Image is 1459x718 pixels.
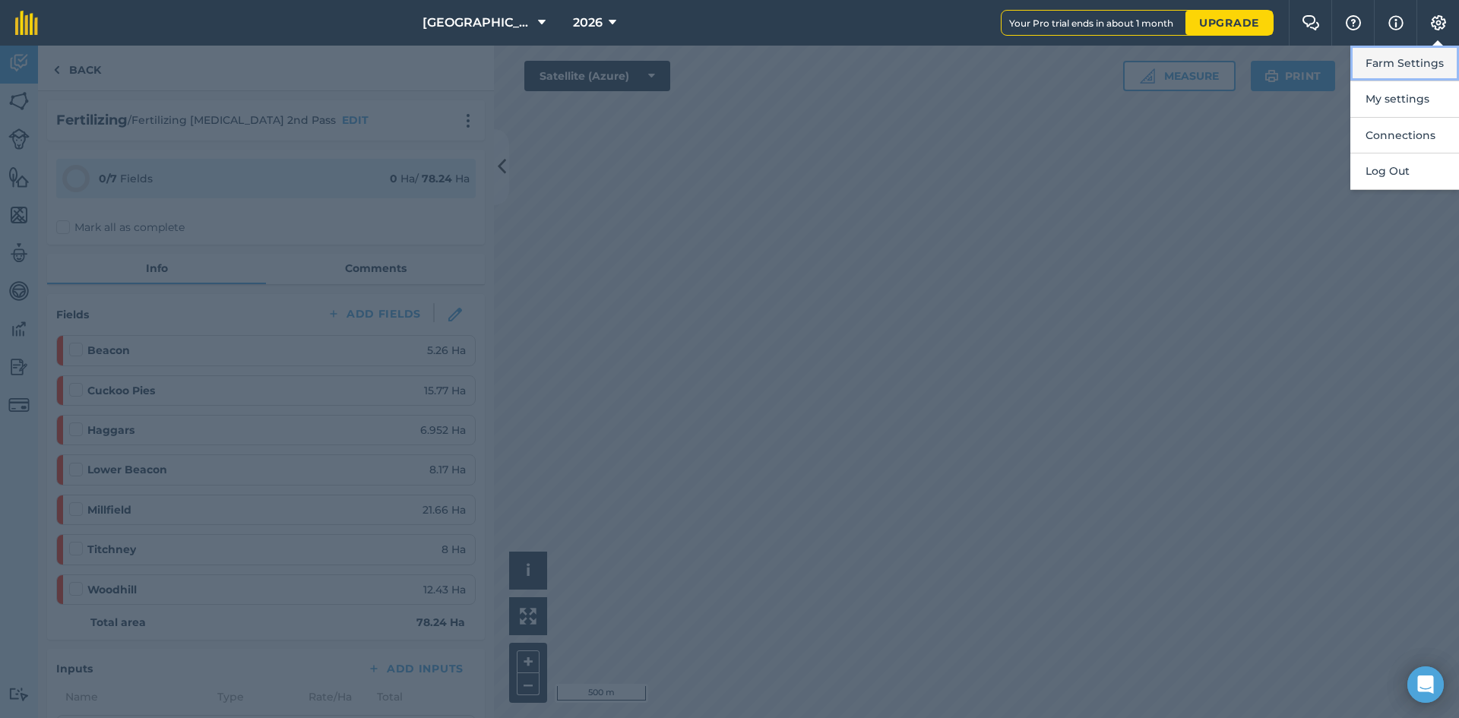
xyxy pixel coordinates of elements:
[1350,81,1459,117] button: My settings
[1429,15,1448,30] img: A cog icon
[15,11,38,35] img: fieldmargin Logo
[1344,15,1362,30] img: A question mark icon
[1185,11,1273,35] a: Upgrade
[1350,153,1459,189] button: Log Out
[1350,46,1459,81] button: Farm Settings
[1350,118,1459,153] button: Connections
[573,14,603,32] span: 2026
[1407,666,1444,703] div: Open Intercom Messenger
[1388,14,1404,32] img: svg+xml;base64,PHN2ZyB4bWxucz0iaHR0cDovL3d3dy53My5vcmcvMjAwMC9zdmciIHdpZHRoPSIxNyIgaGVpZ2h0PSIxNy...
[1009,17,1185,29] span: Your Pro trial ends in about 1 month
[423,14,532,32] span: [GEOGRAPHIC_DATA] (new)
[1302,15,1320,30] img: Two speech bubbles overlapping with the left bubble in the forefront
